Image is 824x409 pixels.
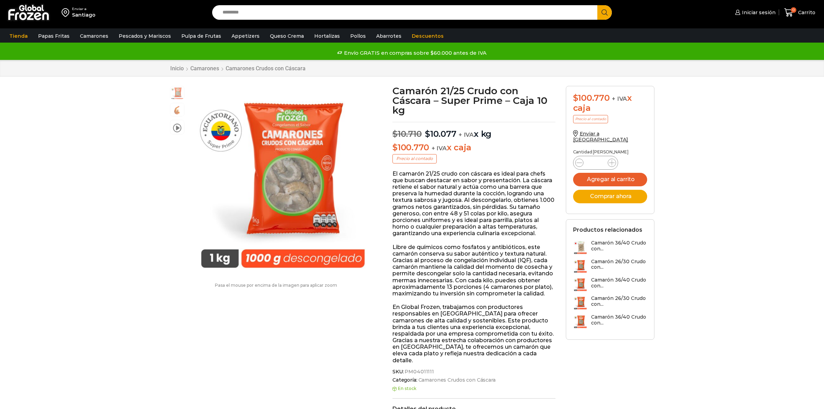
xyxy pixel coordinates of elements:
a: Pulpa de Frutas [178,29,225,43]
span: Categoría: [392,377,555,383]
a: Hortalizas [311,29,343,43]
div: x caja [573,93,647,113]
a: Papas Fritas [35,29,73,43]
bdi: 10.710 [392,129,422,139]
button: Agregar al carrito [573,173,647,186]
a: Queso Crema [266,29,307,43]
p: Cantidad [PERSON_NAME] [573,150,647,154]
a: Pescados y Mariscos [115,29,174,43]
a: Camarón 36/40 Crudo con... [573,314,647,329]
span: Iniciar sesión [740,9,776,16]
a: Enviar a [GEOGRAPHIC_DATA] [573,131,628,143]
p: El camarón 21/25 crudo con cáscara es ideal para chefs que buscan destacar en sabor y presentació... [392,170,555,237]
a: Camarón 26/30 Crudo con... [573,259,647,274]
span: Carrito [796,9,815,16]
span: $ [425,129,430,139]
a: Inicio [170,65,184,72]
span: + IVA [459,131,474,138]
input: Product quantity [589,158,602,168]
span: PM04011111 [404,369,434,375]
span: + IVA [612,95,627,102]
a: Camarón 26/30 Crudo con... [573,295,647,310]
p: Precio al contado [573,115,608,123]
a: Camarones [76,29,112,43]
div: Santiago [72,11,96,18]
img: address-field-icon.svg [62,7,72,18]
span: SKU: [392,369,555,375]
span: camaron-con-cascara [170,103,184,117]
a: Camarones Crudos con Cáscara [225,65,306,72]
span: $ [392,129,398,139]
a: Tienda [6,29,31,43]
span: $ [392,142,398,152]
p: Libre de químicos como fosfatos y antibióticos, este camarón conserva su sabor auténtico y textur... [392,244,555,297]
p: Precio al contado [392,154,437,163]
span: 0 [791,7,796,13]
a: Abarrotes [373,29,405,43]
a: Camarones Crudos con Cáscara [417,377,496,383]
h3: Camarón 26/30 Crudo con... [591,295,647,307]
a: Pollos [347,29,369,43]
p: En Global Frozen, trabajamos con productores responsables en [GEOGRAPHIC_DATA] para ofrecer camar... [392,304,555,364]
h3: Camarón 36/40 Crudo con... [591,277,647,289]
span: + IVA [432,145,447,152]
h3: Camarón 26/30 Crudo con... [591,259,647,270]
p: En stock [392,386,555,391]
h1: Camarón 21/25 Crudo con Cáscara – Super Prime – Caja 10 kg [392,86,555,115]
button: Search button [597,5,612,20]
bdi: 100.770 [573,93,610,103]
button: Comprar ahora [573,190,647,203]
a: Camarón 36/40 Crudo con... [573,277,647,292]
nav: Breadcrumb [170,65,306,72]
span: $ [573,93,578,103]
bdi: 100.770 [392,142,429,152]
a: Camarones [190,65,219,72]
h2: Productos relacionados [573,226,642,233]
h3: Camarón 36/40 Crudo con... [591,240,647,252]
div: Enviar a [72,7,96,11]
span: PM04011111 [170,86,184,100]
a: Camarón 36/40 Crudo con... [573,240,647,255]
h3: Camarón 36/40 Crudo con... [591,314,647,326]
p: x kg [392,122,555,139]
bdi: 10.077 [425,129,456,139]
a: Appetizers [228,29,263,43]
p: Pasa el mouse por encima de la imagen para aplicar zoom [170,283,382,288]
a: Iniciar sesión [733,6,776,19]
a: Descuentos [408,29,447,43]
p: x caja [392,143,555,153]
a: 0 Carrito [782,5,817,21]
